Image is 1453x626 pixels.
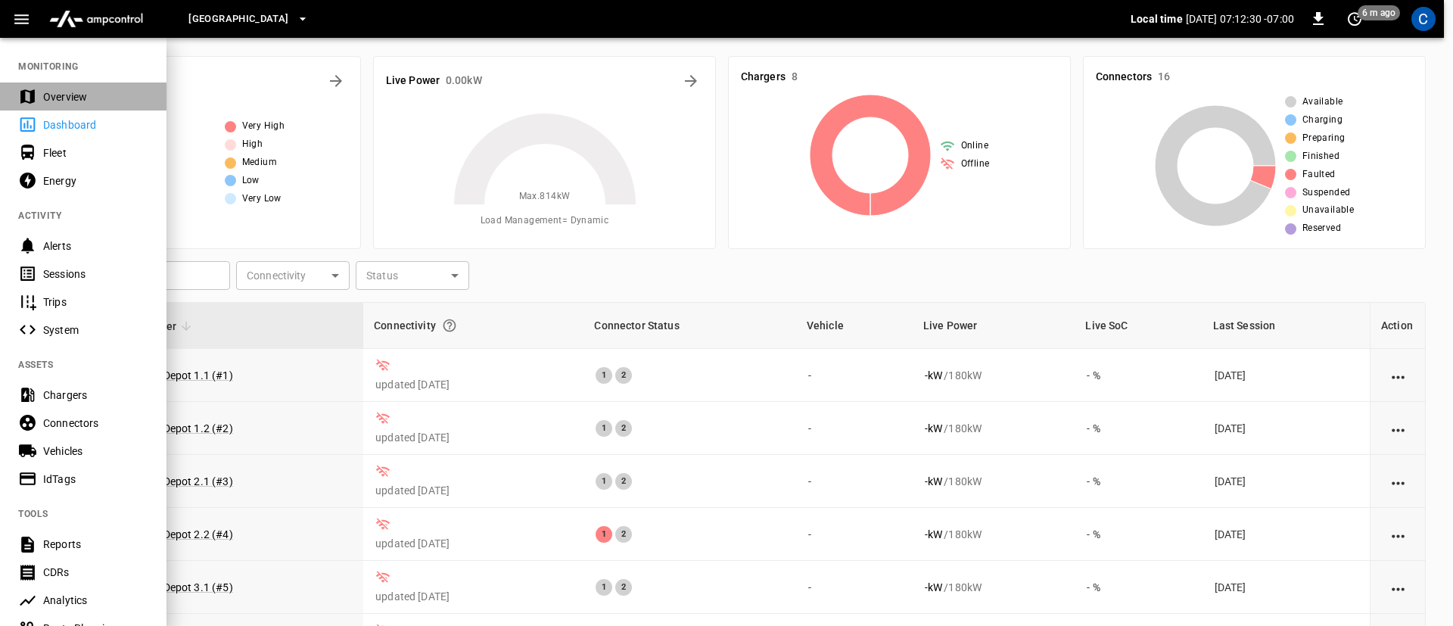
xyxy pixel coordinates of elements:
div: Chargers [43,388,148,403]
img: ampcontrol.io logo [43,5,149,33]
div: Fleet [43,145,148,160]
button: set refresh interval [1343,7,1367,31]
p: [DATE] 07:12:30 -07:00 [1186,11,1294,26]
div: Vehicles [43,444,148,459]
div: Overview [43,89,148,104]
div: Dashboard [43,117,148,132]
div: Alerts [43,238,148,254]
div: Energy [43,173,148,188]
div: profile-icon [1411,7,1436,31]
div: Analytics [43,593,148,608]
div: Sessions [43,266,148,282]
div: IdTags [43,472,148,487]
div: CDRs [43,565,148,580]
div: Connectors [43,416,148,431]
span: [GEOGRAPHIC_DATA] [188,11,288,28]
div: Reports [43,537,148,552]
span: 6 m ago [1358,5,1400,20]
div: System [43,322,148,338]
div: Trips [43,294,148,310]
p: Local time [1131,11,1183,26]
